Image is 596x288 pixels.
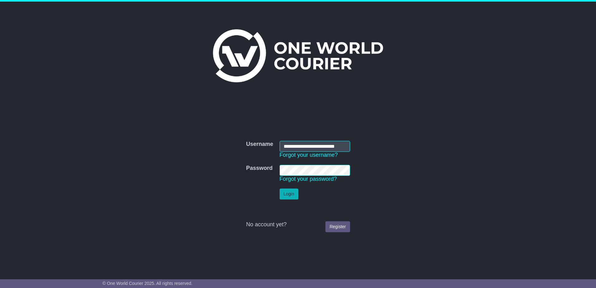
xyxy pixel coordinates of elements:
div: No account yet? [246,221,350,228]
a: Forgot your password? [280,176,337,182]
a: Forgot your username? [280,152,338,158]
span: © One World Courier 2025. All rights reserved. [103,281,193,286]
img: One World [213,29,383,82]
label: Username [246,141,273,148]
button: Login [280,189,298,199]
label: Password [246,165,272,172]
a: Register [325,221,350,232]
